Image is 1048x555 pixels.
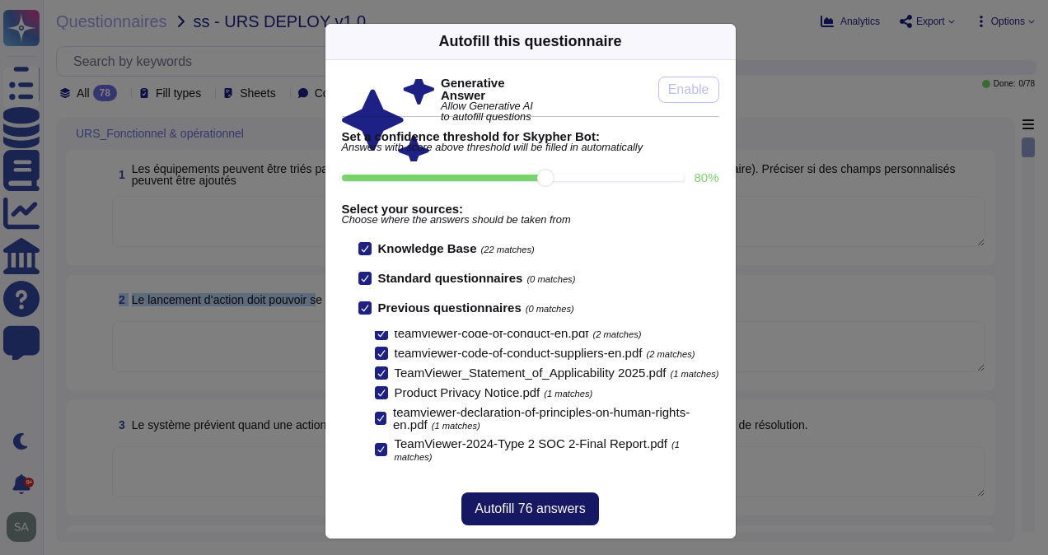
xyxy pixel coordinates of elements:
span: teamviewer-declaration-of-principles-on-human-rights-en.pdf [393,405,690,431]
label: 80 % [694,171,718,184]
span: (2 matches) [646,349,695,359]
b: Generative Answer [441,77,534,101]
button: Enable [658,77,719,103]
span: (0 matches) [526,274,575,284]
span: Answers with score above threshold will be filled in automatically [342,142,719,153]
span: teamviewer-code-of-conduct-suppliers-en.pdf [395,346,643,360]
span: Enable [668,83,709,96]
div: Autofill this questionnaire [438,30,621,53]
span: (1 matches) [432,421,480,431]
b: Set a confidence threshold for Skypher Bot: [342,130,719,142]
span: Allow Generative AI to autofill questions [441,101,534,123]
b: Knowledge Base [378,241,477,255]
span: (1 matches) [544,389,592,399]
b: Select your sources: [342,203,719,215]
span: Choose where the answers should be taken from [342,215,719,226]
span: TeamViewer-2024-Type 2 SOC 2-Final Report.pdf [394,436,667,450]
span: (1 matches) [670,369,718,379]
span: (2 matches) [592,329,641,339]
button: Autofill 76 answers [461,492,598,525]
b: Previous questionnaires [378,301,522,315]
span: teamviewer-code-of-conduct-en.pdf [395,326,589,340]
span: (0 matches) [526,304,574,314]
span: TeamViewer_Statement_of_Applicability 2025.pdf [395,366,667,380]
b: Standard questionnaires [378,271,523,285]
span: Product Privacy Notice.pdf [395,385,540,399]
span: Autofill 76 answers [475,502,585,515]
span: (22 matches) [481,245,535,254]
